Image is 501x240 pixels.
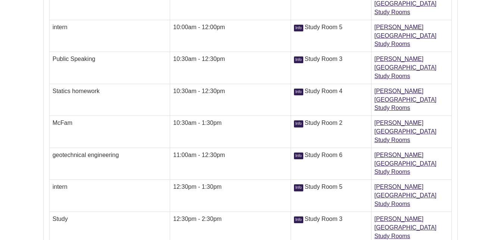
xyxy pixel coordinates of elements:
a: Click for more info about Study Room 4 [294,88,305,94]
a: Click for more info about Study Room 5 [294,24,305,30]
td: Study Room 3 [291,52,371,84]
a: [PERSON_NAME][GEOGRAPHIC_DATA] Study Rooms [375,56,437,79]
a: Click for more info about Study Room 2 [294,120,305,126]
td: 10:30am - 12:30pm [170,52,291,84]
td: geotechnical engineering [49,148,170,180]
td: intern [49,20,170,52]
a: Click for more info about Study Room 3 [294,216,305,222]
a: Click for more info about Study Room 6 [294,152,305,158]
td: 10:30am - 12:30pm [170,84,291,116]
td: McFam [49,116,170,148]
span: Info [294,184,303,191]
td: Statics homework [49,84,170,116]
a: [PERSON_NAME][GEOGRAPHIC_DATA] Study Rooms [375,152,437,175]
span: Info [294,89,303,95]
a: [PERSON_NAME][GEOGRAPHIC_DATA] Study Rooms [375,216,437,239]
a: [PERSON_NAME][GEOGRAPHIC_DATA] Study Rooms [375,24,437,47]
a: [PERSON_NAME][GEOGRAPHIC_DATA] Study Rooms [375,88,437,111]
td: Study Room 5 [291,180,371,212]
span: Info [294,120,303,127]
a: Click for more info about Study Room 3 [294,56,305,62]
span: Info [294,56,303,63]
td: 10:00am - 12:00pm [170,20,291,52]
td: Study Room 2 [291,116,371,148]
td: 11:00am - 12:30pm [170,148,291,180]
td: Study Room 6 [291,148,371,180]
span: Info [294,153,303,159]
span: Info [294,216,303,223]
td: 10:30am - 1:30pm [170,116,291,148]
a: Click for more info about Study Room 5 [294,184,305,190]
td: Study Room 4 [291,84,371,116]
a: [PERSON_NAME][GEOGRAPHIC_DATA] Study Rooms [375,120,437,143]
a: [PERSON_NAME][GEOGRAPHIC_DATA] Study Rooms [375,184,437,207]
td: intern [49,180,170,212]
td: 12:30pm - 1:30pm [170,180,291,212]
td: Study Room 5 [291,20,371,52]
span: Info [294,25,303,31]
td: Public Speaking [49,52,170,84]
